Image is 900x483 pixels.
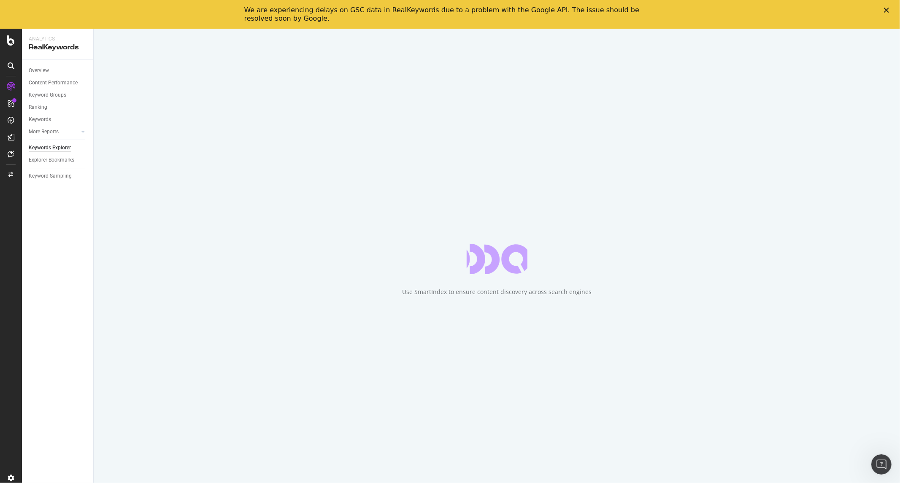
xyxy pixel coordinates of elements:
[29,78,78,87] div: Content Performance
[29,172,72,181] div: Keyword Sampling
[29,78,87,87] a: Content Performance
[29,43,86,52] div: RealKeywords
[29,66,49,75] div: Overview
[467,244,527,274] div: animation
[29,127,79,136] a: More Reports
[29,103,87,112] a: Ranking
[29,172,87,181] a: Keyword Sampling
[29,35,86,43] div: Analytics
[871,454,892,475] iframe: Intercom live chat
[29,143,71,152] div: Keywords Explorer
[402,288,592,296] div: Use SmartIndex to ensure content discovery across search engines
[29,103,47,112] div: Ranking
[244,6,643,23] div: We are experiencing delays on GSC data in RealKeywords due to a problem with the Google API. The ...
[884,8,892,13] div: Fermer
[29,143,87,152] a: Keywords Explorer
[29,115,51,124] div: Keywords
[29,127,59,136] div: More Reports
[29,115,87,124] a: Keywords
[29,91,87,100] a: Keyword Groups
[29,91,66,100] div: Keyword Groups
[29,156,87,165] a: Explorer Bookmarks
[29,156,74,165] div: Explorer Bookmarks
[29,66,87,75] a: Overview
